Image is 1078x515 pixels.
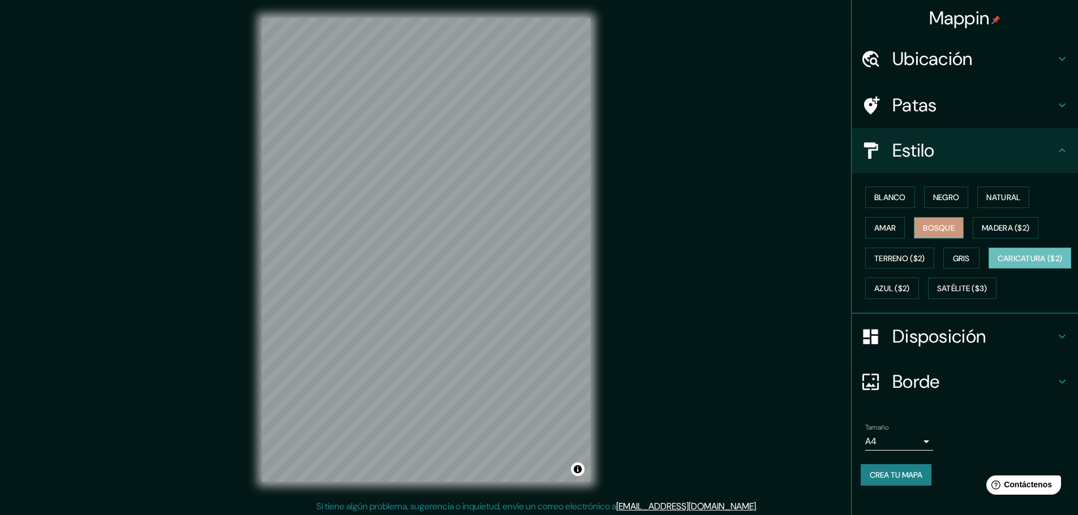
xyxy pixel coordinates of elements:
[316,500,616,512] font: Si tiene algún problema, sugerencia o inquietud, envíe un correo electrónico a
[571,462,585,476] button: Activar o desactivar atribución
[874,192,906,202] font: Blanco
[852,359,1078,404] div: Borde
[977,187,1029,208] button: Natural
[861,464,931,486] button: Crea tu mapa
[852,36,1078,81] div: Ubicación
[892,370,940,393] font: Borde
[998,253,1063,263] font: Caricatura ($2)
[262,18,590,482] canvas: Mapa
[865,187,915,208] button: Blanco
[852,314,1078,359] div: Disposición
[852,128,1078,173] div: Estilo
[865,278,919,299] button: Azul ($2)
[874,253,925,263] font: Terreno ($2)
[892,139,935,162] font: Estilo
[758,500,759,512] font: .
[756,500,758,512] font: .
[943,248,980,269] button: Gris
[892,324,986,348] font: Disposición
[874,223,896,233] font: Amar
[865,248,934,269] button: Terreno ($2)
[924,187,969,208] button: Negro
[923,223,955,233] font: Bosque
[929,6,990,30] font: Mappin
[989,248,1072,269] button: Caricatura ($2)
[759,500,762,512] font: .
[852,83,1078,128] div: Patas
[892,93,937,117] font: Patas
[953,253,970,263] font: Gris
[986,192,1020,202] font: Natural
[977,471,1066,503] iframe: Lanzador de widgets de ayuda
[973,217,1038,239] button: Madera ($2)
[865,217,905,239] button: Amar
[933,192,960,202] font: Negro
[982,223,1029,233] font: Madera ($2)
[865,432,933,451] div: A4
[914,217,964,239] button: Bosque
[865,423,888,432] font: Tamaño
[892,47,973,71] font: Ubicación
[991,15,1000,24] img: pin-icon.png
[928,278,997,299] button: Satélite ($3)
[870,470,922,480] font: Crea tu mapa
[937,284,987,294] font: Satélite ($3)
[865,435,877,447] font: A4
[874,284,910,294] font: Azul ($2)
[616,500,756,512] a: [EMAIL_ADDRESS][DOMAIN_NAME]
